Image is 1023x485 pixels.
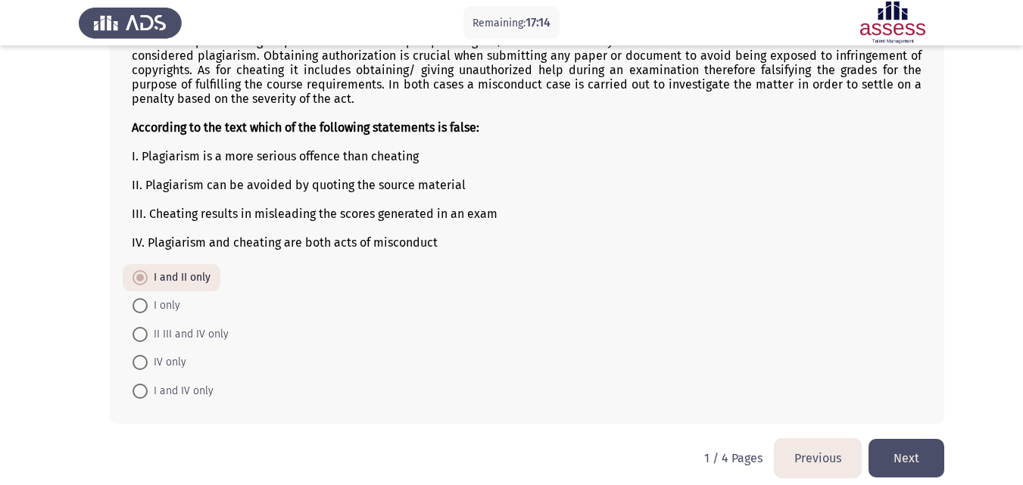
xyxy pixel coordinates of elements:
[132,120,479,135] b: According to the text which of the following statements is false:
[148,269,211,287] span: I and II only
[132,149,922,163] div: I. Plagiarism is a more serious offence than cheating
[79,2,182,44] img: Assess Talent Management logo
[148,297,180,315] span: I only
[148,325,229,344] span: II III and IV only
[132,235,922,250] div: IV. Plagiarism and cheating are both acts of misconduct
[132,5,922,250] div: University students often think of plagiarism as copying another's work or borrowing someone else...
[775,439,861,477] button: load previous page
[869,439,944,477] button: load next page
[704,451,763,465] p: 1 / 4 Pages
[841,2,944,44] img: Assessment logo of ASSESS English Language Assessment - Comprehension (Advanced - IB)
[148,382,214,400] span: I and IV only
[132,207,922,221] div: III. Cheating results in misleading the scores generated in an exam
[148,353,186,372] span: IV only
[132,178,922,192] div: II. Plagiarism can be avoided by quoting the source material
[473,14,550,33] p: Remaining:
[526,15,550,30] span: 17:14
